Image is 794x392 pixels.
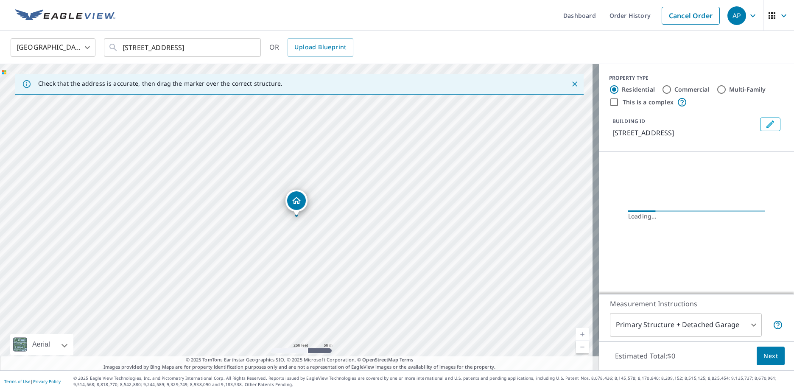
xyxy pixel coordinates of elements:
[294,42,346,53] span: Upload Blueprint
[757,347,785,366] button: Next
[610,299,783,309] p: Measurement Instructions
[38,80,282,87] p: Check that the address is accurate, then drag the marker over the correct structure.
[662,7,720,25] a: Cancel Order
[30,334,53,355] div: Aerial
[33,378,61,384] a: Privacy Policy
[400,356,414,363] a: Terms
[612,118,645,125] p: BUILDING ID
[610,313,762,337] div: Primary Structure + Detached Garage
[362,356,398,363] a: OpenStreetMap
[608,347,682,365] p: Estimated Total: $0
[576,328,589,341] a: Current Level 17, Zoom In
[15,9,115,22] img: EV Logo
[576,341,589,353] a: Current Level 17, Zoom Out
[4,379,61,384] p: |
[727,6,746,25] div: AP
[773,320,783,330] span: Your report will include the primary structure and a detached garage if one exists.
[569,78,580,90] button: Close
[674,85,710,94] label: Commercial
[609,74,784,82] div: PROPERTY TYPE
[623,98,674,106] label: This is a complex
[11,36,95,59] div: [GEOGRAPHIC_DATA]
[10,334,73,355] div: Aerial
[288,38,353,57] a: Upload Blueprint
[612,128,757,138] p: [STREET_ADDRESS]
[73,375,790,388] p: © 2025 Eagle View Technologies, Inc. and Pictometry International Corp. All Rights Reserved. Repo...
[763,351,778,361] span: Next
[123,36,243,59] input: Search by address or latitude-longitude
[628,212,765,221] div: Loading…
[729,85,766,94] label: Multi-Family
[269,38,353,57] div: OR
[285,190,308,216] div: Dropped pin, building 1, Residential property, 400 Mount Vernon Rd Wurtsboro, NY 12790
[760,118,780,131] button: Edit building 1
[186,356,414,364] span: © 2025 TomTom, Earthstar Geographics SIO, © 2025 Microsoft Corporation, ©
[4,378,31,384] a: Terms of Use
[622,85,655,94] label: Residential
